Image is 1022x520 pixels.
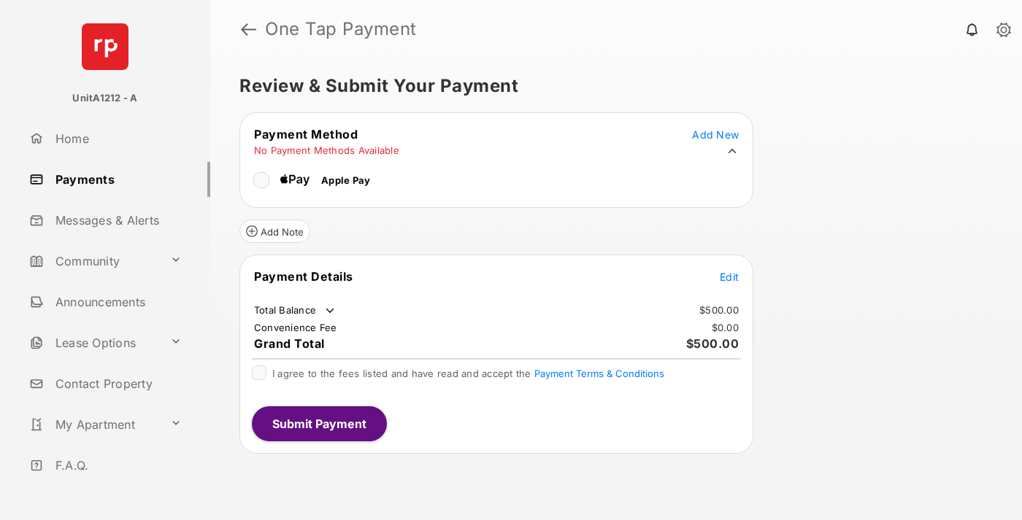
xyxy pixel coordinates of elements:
[252,406,387,441] button: Submit Payment
[253,144,400,157] td: No Payment Methods Available
[272,368,664,379] span: I agree to the fees listed and have read and accept the
[253,303,337,318] td: Total Balance
[534,368,664,379] button: I agree to the fees listed and have read and accept the
[254,127,358,141] span: Payment Method
[23,325,164,360] a: Lease Options
[720,271,739,283] span: Edit
[72,91,137,106] p: UnitA1212 - A
[699,303,739,317] td: $500.00
[254,269,353,284] span: Payment Details
[253,321,338,334] td: Convenience Fee
[23,366,210,401] a: Contact Property
[321,174,370,186] span: Apple Pay
[692,127,739,141] button: Add New
[23,162,210,197] a: Payments
[265,20,417,38] strong: One Tap Payment
[239,220,310,243] button: Add Note
[82,23,128,70] img: svg+xml;base64,PHN2ZyB4bWxucz0iaHR0cDovL3d3dy53My5vcmcvMjAwMC9zdmciIHdpZHRoPSI2NCIgaGVpZ2h0PSI2NC...
[23,448,210,483] a: F.A.Q.
[720,269,739,284] button: Edit
[686,336,739,351] span: $500.00
[23,203,210,238] a: Messages & Alerts
[23,407,164,442] a: My Apartment
[23,244,164,279] a: Community
[239,77,981,95] h5: Review & Submit Your Payment
[23,121,210,156] a: Home
[254,336,325,351] span: Grand Total
[711,321,739,334] td: $0.00
[692,128,739,141] span: Add New
[23,284,210,319] a: Announcements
